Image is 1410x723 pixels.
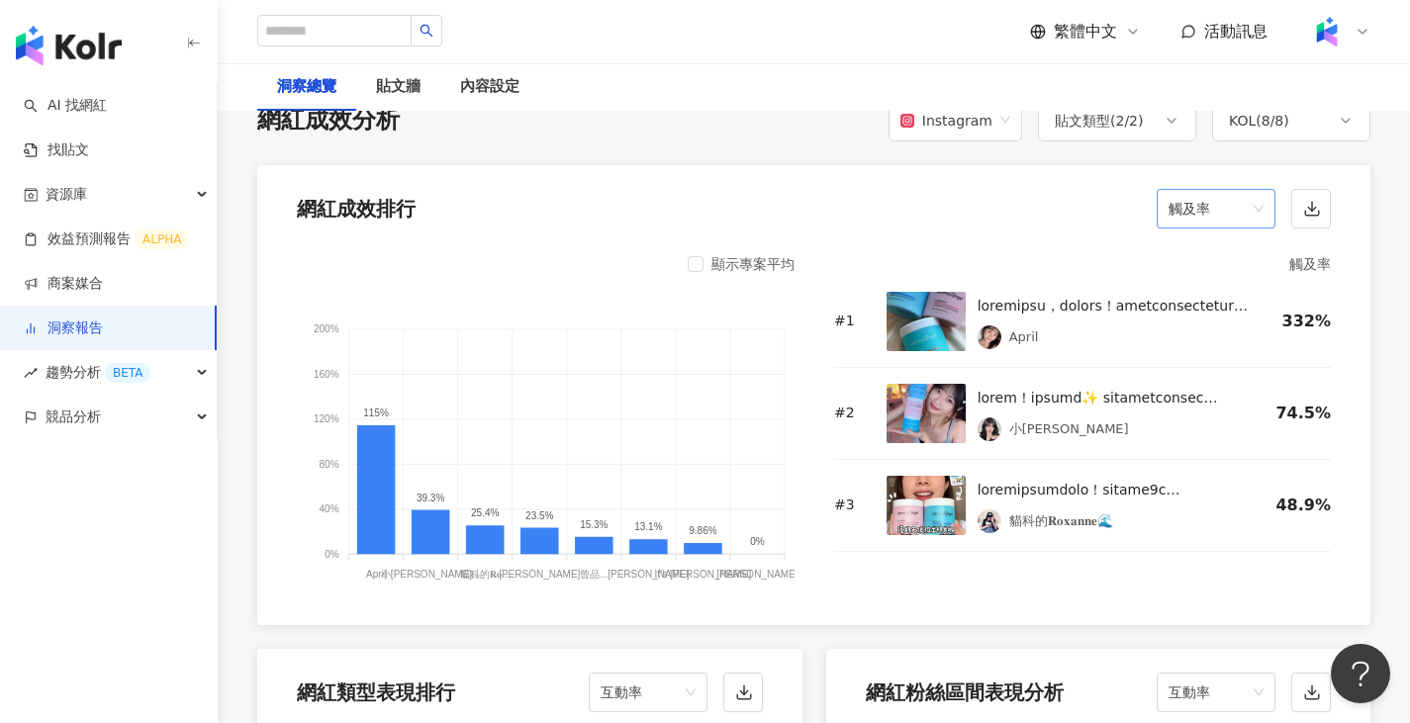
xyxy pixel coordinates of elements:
img: logo [16,26,122,65]
img: KOL Avatar [978,509,1001,533]
div: 48.9% [1260,495,1331,516]
div: loremipsu，dolors！ametconsectetura elitseddoeius？tempor，incididuntu？ laboreetdoloremagnaaliquaen a... [978,294,1251,317]
div: Instagram [900,102,992,139]
a: searchAI 找網紅 [24,96,107,116]
div: 74.5% [1260,403,1331,424]
img: KOL Avatar [978,325,1001,349]
tspan: April [366,569,386,580]
img: post-image [887,476,966,535]
tspan: 0% [325,549,339,560]
div: 內容設定 [460,75,519,99]
div: 洞察總覽 [277,75,336,99]
div: 網紅粉絲區間表現分析 [866,678,1064,706]
a: 效益預測報告ALPHA [24,229,189,249]
img: post-image [887,292,966,351]
span: 互動率 [1169,674,1264,711]
img: KOL Avatar [978,417,1001,441]
div: # 2 [834,404,871,423]
tspan: 貓科的𝐑𝐨... [460,569,510,580]
span: 競品分析 [46,395,101,439]
div: # 3 [834,496,871,515]
img: Kolr%20app%20icon%20%281%29.png [1308,13,1346,50]
span: 觸及率 [1169,190,1264,227]
div: 觸及率 [834,252,1331,276]
div: 小[PERSON_NAME] [1009,419,1129,439]
div: 貼文類型 ( 2 / 2 ) [1055,109,1144,133]
div: lorem！ipsumd✨ sitametconsec adipiscingeli😤 seddoeiusmodtem！！！ incididuntutlaboreetd🙂‍↕️ magn「aliq... [978,386,1245,409]
tspan: 40% [320,503,339,514]
img: post-image [887,384,966,443]
span: 趨勢分析 [46,350,150,395]
div: April [1009,327,1039,347]
span: 資源庫 [46,172,87,217]
div: 貓科的𝐑𝐨𝐱𝐚𝐧𝐧𝐞🌊 [1009,511,1113,531]
tspan: [PERSON_NAME] [608,569,689,580]
tspan: [PERSON_NAME] [716,569,798,580]
div: # 1 [834,312,871,331]
tspan: 80% [320,459,339,470]
div: KOL ( 8 / 8 ) [1229,109,1289,133]
div: 顯示專案平均 [711,252,795,276]
div: 網紅成效分析 [257,104,400,137]
span: search [420,24,433,38]
tspan: 120% [314,413,339,424]
div: 網紅成效排行 [297,195,416,223]
span: rise [24,366,38,380]
div: loremipsumdolo！sitame9c（adip&eli）sed👏🏻 ✨doeiusmo✨tempo 💗【incid｜utla】 etdolorem、aliquaenima minim＋... [978,478,1245,501]
div: BETA [105,363,150,383]
tspan: 200% [314,323,339,334]
tspan: 160% [314,369,339,380]
a: 找貼文 [24,140,89,160]
div: 332% [1267,311,1331,332]
span: 互動率 [601,674,696,711]
tspan: [PERSON_NAME] [499,569,580,580]
span: 繁體中文 [1054,21,1117,43]
a: 商案媒合 [24,274,103,294]
div: 網紅類型表現排行 [297,678,455,706]
tspan: 曾品... [580,569,608,580]
div: 貼文牆 [376,75,421,99]
iframe: Help Scout Beacon - Open [1331,644,1390,703]
span: 活動訊息 [1204,22,1268,41]
a: 洞察報告 [24,318,103,338]
tspan: 小[PERSON_NAME]... [381,569,481,580]
tspan: It’s [PERSON_NAME] [655,569,752,580]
